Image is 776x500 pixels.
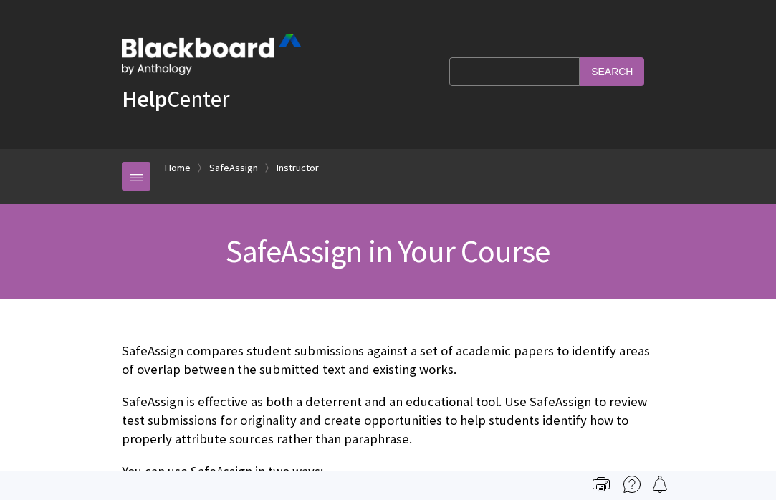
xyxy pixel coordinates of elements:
[122,34,301,75] img: Blackboard by Anthology
[209,159,258,177] a: SafeAssign
[623,476,641,493] img: More help
[277,159,319,177] a: Instructor
[122,85,229,113] a: HelpCenter
[651,476,669,493] img: Follow this page
[122,85,167,113] strong: Help
[226,231,550,271] span: SafeAssign in Your Course
[122,393,654,449] p: SafeAssign is effective as both a deterrent and an educational tool. Use SafeAssign to review tes...
[593,476,610,493] img: Print
[165,159,191,177] a: Home
[580,57,644,85] input: Search
[122,342,654,379] p: SafeAssign compares student submissions against a set of academic papers to identify areas of ove...
[122,462,654,481] p: You can use SafeAssign in two ways:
